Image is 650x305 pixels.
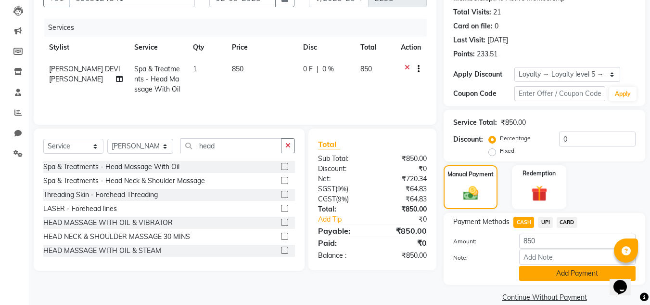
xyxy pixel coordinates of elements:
[453,49,475,59] div: Points:
[446,292,643,303] a: Continue Without Payment
[447,170,494,179] label: Manual Payment
[311,225,372,237] div: Payable:
[519,234,636,249] input: Amount
[318,195,336,203] span: CGST
[453,69,514,80] div: Apply Discount
[232,65,243,73] span: 850
[44,19,434,37] div: Services
[134,65,180,93] span: Spa & Treatments - Head Massage With Oil
[338,195,347,203] span: 9%
[501,118,526,128] div: ₹850.00
[477,49,497,59] div: 233.51
[297,37,355,58] th: Disc
[519,266,636,281] button: Add Payment
[311,251,372,261] div: Balance :
[180,138,281,153] input: Search or Scan
[43,176,205,186] div: Spa & Treatments - Head Neck & Shoulder Massage
[538,217,553,228] span: UPI
[43,246,161,256] div: HEAD MASSAGE WITH OIL & STEAM
[610,266,640,295] iframe: chat widget
[487,35,508,45] div: [DATE]
[317,64,319,74] span: |
[453,21,493,31] div: Card on file:
[311,154,372,164] div: Sub Total:
[311,164,372,174] div: Discount:
[303,64,313,74] span: 0 F
[453,89,514,99] div: Coupon Code
[372,194,434,204] div: ₹64.83
[526,184,552,203] img: _gift.svg
[453,217,510,227] span: Payment Methods
[360,65,372,73] span: 850
[513,217,534,228] span: CASH
[383,214,434,225] div: ₹0
[318,139,340,149] span: Total
[372,251,434,261] div: ₹850.00
[495,21,498,31] div: 0
[43,162,179,172] div: Spa & Treatments - Head Massage With Oil
[311,194,372,204] div: ( )
[453,118,497,128] div: Service Total:
[519,250,636,265] input: Add Note
[43,204,117,214] div: LASER - Forehead lines
[187,37,226,58] th: Qty
[453,7,491,17] div: Total Visits:
[311,174,372,184] div: Net:
[557,217,577,228] span: CARD
[372,174,434,184] div: ₹720.34
[311,204,372,214] div: Total:
[500,134,531,143] label: Percentage
[459,185,483,202] img: _cash.svg
[500,146,514,155] label: Fixed
[355,37,395,58] th: Total
[322,64,334,74] span: 0 %
[372,225,434,237] div: ₹850.00
[43,190,158,200] div: Threading Skin - Forehead Threading
[372,204,434,214] div: ₹850.00
[337,185,346,193] span: 9%
[193,65,197,73] span: 1
[128,37,187,58] th: Service
[311,214,382,225] a: Add Tip
[318,185,335,193] span: SGST
[372,184,434,194] div: ₹64.83
[311,184,372,194] div: ( )
[311,237,372,249] div: Paid:
[226,37,297,58] th: Price
[43,232,190,242] div: HEAD NECK & SHOULDER MASSAGE 30 MINS
[453,134,483,145] div: Discount:
[43,218,173,228] div: HEAD MASSAGE WITH OIL & VIBRATOR
[523,169,556,178] label: Redemption
[446,253,511,262] label: Note:
[609,87,637,101] button: Apply
[514,86,605,101] input: Enter Offer / Coupon Code
[43,37,128,58] th: Stylist
[493,7,501,17] div: 21
[372,164,434,174] div: ₹0
[372,154,434,164] div: ₹850.00
[453,35,485,45] div: Last Visit:
[372,237,434,249] div: ₹0
[49,65,120,83] span: [PERSON_NAME] DEVI [PERSON_NAME]
[446,237,511,246] label: Amount:
[395,37,427,58] th: Action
